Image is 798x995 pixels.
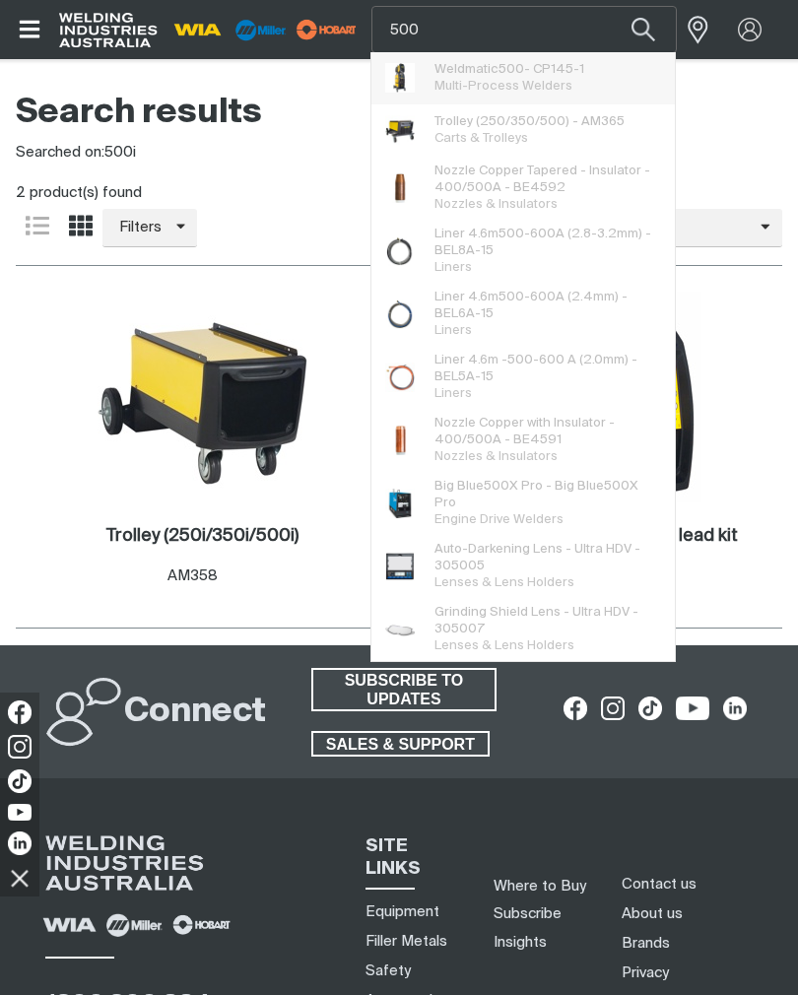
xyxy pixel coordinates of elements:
[30,185,142,200] span: product(s) found
[494,935,547,950] a: Insights
[494,906,562,921] a: Subscribe
[311,668,497,712] a: SUBSCRIBE TO UPDATES
[434,387,472,400] span: Liners
[313,731,488,757] span: SALES & SUPPORT
[104,145,136,160] span: 500i
[102,209,197,247] button: Toggle filters
[434,324,472,337] span: Liners
[434,604,660,637] span: Grinding Shield Lens - Ultra HDV - 30 7
[124,691,266,734] h2: Connect
[102,203,197,253] aside: Filters
[8,804,32,821] img: YouTube
[434,61,584,78] span: Weldmatic - CP145-1
[622,933,670,954] a: Brands
[451,560,477,572] span: 500
[106,525,299,548] a: Trolley (250i/350i/500i)
[467,433,493,446] span: 500
[26,214,49,237] a: List view
[622,903,683,924] a: About us
[434,541,660,574] span: Auto-Darkening Lens - Ultra HDV - 30 5
[434,198,558,211] span: Nozzles & Insulators
[8,700,32,724] img: Facebook
[8,735,32,759] img: Instagram
[494,879,586,894] a: Where to Buy
[434,226,660,259] span: Liner 4.6m -600A (2.8-3.2mm) - BEL8A-15
[622,874,697,895] a: Contact us
[507,354,533,366] span: 500
[372,7,676,51] input: Product name or item number...
[366,901,439,922] a: Equipment
[434,639,574,652] span: Lenses & Lens Holders
[434,450,558,463] span: Nozzles & Insulators
[467,181,493,194] span: 500
[604,480,630,493] span: 500
[434,352,660,385] span: Liner 4.6m - -600 A (2.0mm) - BEL5A-15
[434,513,564,526] span: Engine Drive Welders
[371,52,675,661] ul: Suggestions
[16,142,782,165] div: Searched on:
[434,132,528,145] span: Carts & Trolleys
[434,163,660,196] span: Nozzle Copper Tapered - Insulator - 400/ A - BE4592
[366,961,411,981] a: Safety
[434,80,572,93] span: Multi-Process Welders
[434,113,625,130] span: Trolley (250/350/ ) - AM365
[610,6,677,52] button: Search products
[499,291,524,303] span: 500
[434,576,574,589] span: Lenses & Lens Holders
[106,527,299,545] h2: Trolley (250i/350i/500i)
[499,228,524,240] span: 500
[16,91,782,135] h1: Search results
[484,480,509,493] span: 500
[313,668,495,712] span: SUBSCRIBE TO UPDATES
[16,183,782,253] section: Product list controls
[3,861,36,895] img: hide socials
[98,292,308,502] img: Trolley (250i/350i/500i)
[167,568,218,583] span: AM358
[451,623,477,635] span: 500
[434,415,660,448] span: Nozzle Copper with Insulator - 400/ A - BE4591
[311,731,490,757] a: SALES & SUPPORT
[8,769,32,793] img: TikTok
[16,183,782,203] div: 2
[366,931,447,952] a: Filler Metals
[499,63,524,76] span: 500
[119,213,162,242] span: Filters
[540,115,565,128] span: 500
[8,831,32,855] img: LinkedIn
[366,837,421,878] span: SITE LINKS
[622,962,669,983] a: Privacy
[434,261,472,274] span: Liners
[434,289,660,322] span: Liner 4.6m -600A (2.4mm) - BEL6A-15
[434,478,660,511] span: Big Blue X Pro - Big Blue X Pro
